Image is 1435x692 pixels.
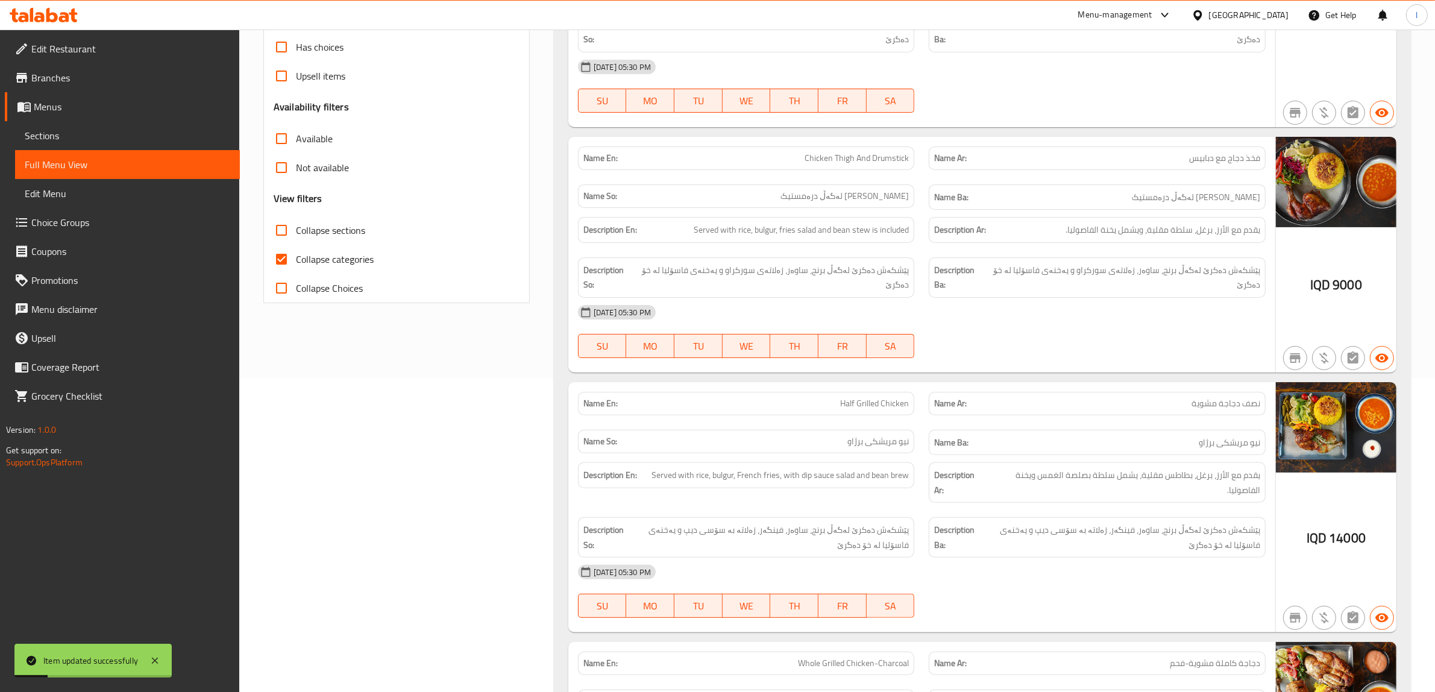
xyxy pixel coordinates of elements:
[934,190,969,205] strong: Name Ba:
[1189,152,1260,165] span: فخذ دجاج مع دبابيس
[274,100,349,114] h3: Availability filters
[1370,606,1394,630] button: Available
[818,334,867,358] button: FR
[296,40,344,54] span: Has choices
[934,523,979,552] strong: Description Ba:
[583,222,637,237] strong: Description En:
[583,17,633,47] strong: Description So:
[5,237,240,266] a: Coupons
[631,92,670,110] span: MO
[823,92,862,110] span: FR
[583,92,622,110] span: SU
[6,455,83,470] a: Support.OpsPlatform
[583,263,633,292] strong: Description So:
[37,422,56,438] span: 1.0.0
[694,222,909,237] span: Served with rice, bulgur, fries salad and bean stew is included
[934,397,967,410] strong: Name Ar:
[31,331,230,345] span: Upsell
[770,334,818,358] button: TH
[583,152,618,165] strong: Name En:
[727,338,766,355] span: WE
[31,389,230,403] span: Grocery Checklist
[583,338,622,355] span: SU
[723,594,771,618] button: WE
[296,252,374,266] span: Collapse categories
[1310,273,1330,297] span: IQD
[1283,606,1307,630] button: Not branch specific item
[727,597,766,615] span: WE
[1370,101,1394,125] button: Available
[805,152,909,165] span: Chicken Thigh And Drumstick
[770,594,818,618] button: TH
[583,397,618,410] strong: Name En:
[6,442,61,458] span: Get support on:
[1066,222,1260,237] span: يقدم مع الأرز، برغل، سلطة مقلية، ويشمل يخنة الفاصوليا.
[818,89,867,113] button: FR
[6,422,36,438] span: Version:
[296,131,333,146] span: Available
[823,597,862,615] span: FR
[1276,137,1396,227] img: Chicken_Thigh__Drumstick638858646886045746.jpg
[578,89,627,113] button: SU
[583,468,637,483] strong: Description En:
[578,594,627,618] button: SU
[934,468,985,497] strong: Description Ar:
[589,567,656,578] span: [DATE] 05:30 PM
[867,89,915,113] button: SA
[583,523,628,552] strong: Description So:
[5,63,240,92] a: Branches
[723,89,771,113] button: WE
[5,266,240,295] a: Promotions
[1341,346,1365,370] button: Not has choices
[1416,8,1418,22] span: l
[934,435,969,450] strong: Name Ba:
[798,657,909,670] span: Whole Grilled Chicken-Charcoal
[626,594,674,618] button: MO
[589,61,656,73] span: [DATE] 05:30 PM
[31,273,230,288] span: Promotions
[1132,190,1260,205] span: [PERSON_NAME] لەگەڵ درەمستیک
[1370,346,1394,370] button: Available
[5,382,240,410] a: Grocery Checklist
[15,179,240,208] a: Edit Menu
[31,71,230,85] span: Branches
[727,92,766,110] span: WE
[987,468,1260,497] span: يقدم مع الأرز، برغل، بطاطس مقلية، يشمل سلطة بصلصة الغمس ويخنة الفاصوليا.
[635,263,909,292] span: پێشکەش دەکرێ لەگەڵ برنج، ساوەر، زەلاتەی سورکراو و یەخنەی فاسۆلیا لە خۆ دەگرێ
[5,324,240,353] a: Upsell
[780,190,909,203] span: [PERSON_NAME] لەگەڵ درەمستیک
[1283,101,1307,125] button: Not branch specific item
[31,302,230,316] span: Menu disclaimer
[674,594,723,618] button: TU
[934,17,984,47] strong: Description Ba:
[1341,606,1365,630] button: Not has choices
[723,334,771,358] button: WE
[31,360,230,374] span: Coverage Report
[1192,397,1260,410] span: نصف دجاجة مشوية
[15,150,240,179] a: Full Menu View
[1312,346,1336,370] button: Purchased item
[43,654,138,667] div: Item updated successfully
[296,223,365,237] span: Collapse sections
[674,89,723,113] button: TU
[274,192,322,206] h3: View filters
[775,92,814,110] span: TH
[823,338,862,355] span: FR
[871,92,910,110] span: SA
[1199,435,1260,450] span: نیو مریشکی برژاو
[34,99,230,114] span: Menus
[5,295,240,324] a: Menu disclaimer
[25,128,230,143] span: Sections
[5,353,240,382] a: Coverage Report
[5,92,240,121] a: Menus
[1329,526,1366,550] span: 14000
[871,338,910,355] span: SA
[1209,8,1289,22] div: [GEOGRAPHIC_DATA]
[583,190,617,203] strong: Name So:
[1333,273,1362,297] span: 9000
[5,208,240,237] a: Choice Groups
[934,657,967,670] strong: Name Ar:
[1283,346,1307,370] button: Not branch specific item
[674,334,723,358] button: TU
[818,594,867,618] button: FR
